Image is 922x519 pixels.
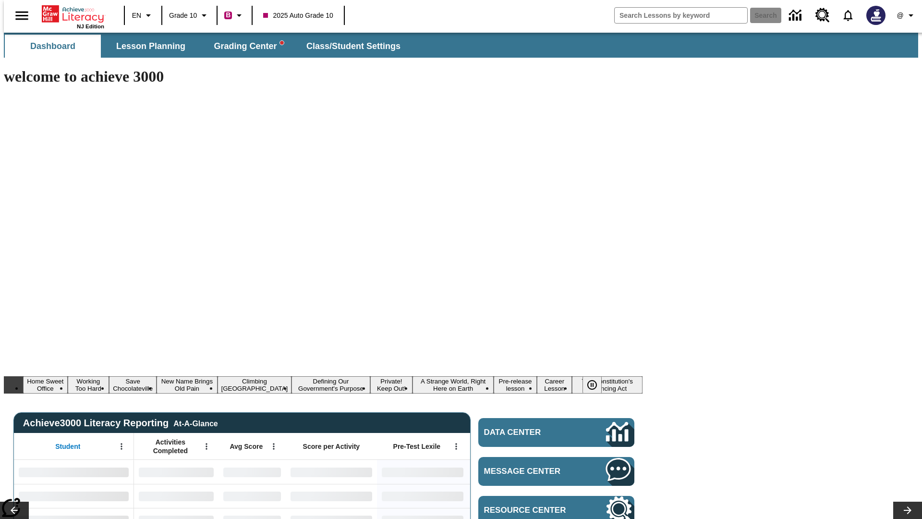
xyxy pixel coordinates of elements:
[783,2,810,29] a: Data Center
[201,35,297,58] button: Grading Center
[449,439,463,454] button: Open Menu
[484,467,577,476] span: Message Center
[582,376,602,394] button: Pause
[494,376,537,394] button: Slide 9 Pre-release lesson
[173,418,218,428] div: At-A-Glance
[128,7,158,24] button: Language: EN, Select a language
[572,376,643,394] button: Slide 11 The Constitution's Balancing Act
[134,484,218,508] div: No Data,
[218,484,286,508] div: No Data,
[291,376,370,394] button: Slide 6 Defining Our Government's Purpose
[218,376,292,394] button: Slide 5 Climbing Mount Tai
[157,376,217,394] button: Slide 4 New Name Brings Old Pain
[810,2,836,28] a: Resource Center, Will open in new tab
[8,1,36,30] button: Open side menu
[230,442,263,451] span: Avg Score
[412,376,494,394] button: Slide 8 A Strange World, Right Here on Earth
[299,35,408,58] button: Class/Student Settings
[280,41,284,45] svg: writing assistant alert
[220,7,249,24] button: Boost Class color is violet red. Change class color
[393,442,441,451] span: Pre-Test Lexile
[169,11,197,21] span: Grade 10
[132,11,141,21] span: EN
[861,3,891,28] button: Select a new avatar
[5,35,101,58] button: Dashboard
[893,502,922,519] button: Lesson carousel, Next
[537,376,572,394] button: Slide 10 Career Lesson
[484,428,574,437] span: Data Center
[116,41,185,52] span: Lesson Planning
[42,4,104,24] a: Home
[4,35,409,58] div: SubNavbar
[478,457,634,486] a: Message Center
[30,41,75,52] span: Dashboard
[23,376,68,394] button: Slide 1 Home Sweet Office
[615,8,747,23] input: search field
[836,3,861,28] a: Notifications
[263,11,333,21] span: 2025 Auto Grade 10
[103,35,199,58] button: Lesson Planning
[484,506,577,515] span: Resource Center
[42,3,104,29] div: Home
[214,41,283,52] span: Grading Center
[897,11,903,21] span: @
[370,376,413,394] button: Slide 7 Private! Keep Out!
[134,460,218,484] div: No Data,
[55,442,80,451] span: Student
[68,376,109,394] button: Slide 2 Working Too Hard
[226,9,230,21] span: B
[199,439,214,454] button: Open Menu
[582,376,611,394] div: Pause
[139,438,202,455] span: Activities Completed
[891,7,922,24] button: Profile/Settings
[114,439,129,454] button: Open Menu
[4,33,918,58] div: SubNavbar
[165,7,214,24] button: Grade: Grade 10, Select a grade
[866,6,886,25] img: Avatar
[109,376,157,394] button: Slide 3 Save Chocolateville
[4,68,643,86] h1: welcome to achieve 3000
[267,439,281,454] button: Open Menu
[303,442,360,451] span: Score per Activity
[77,24,104,29] span: NJ Edition
[218,460,286,484] div: No Data,
[23,418,218,429] span: Achieve3000 Literacy Reporting
[478,418,634,447] a: Data Center
[306,41,400,52] span: Class/Student Settings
